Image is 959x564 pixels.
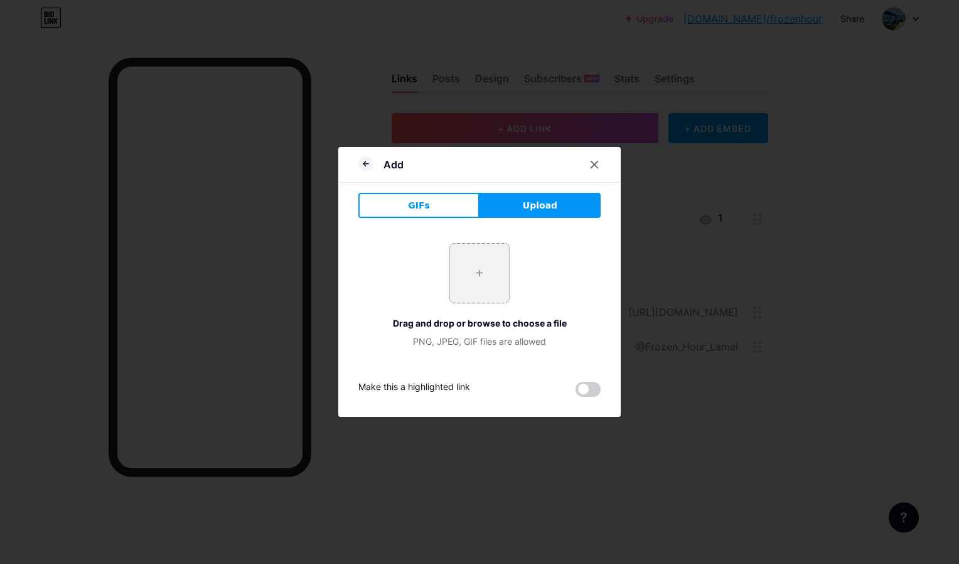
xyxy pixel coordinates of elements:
[383,159,404,170] div: Add
[479,193,601,218] button: Upload
[358,337,601,347] div: PNG, JPEG, GIF files are allowed
[358,193,479,218] button: GIFs
[408,200,430,210] span: GIFs
[358,318,601,328] div: Drag and drop or browse to choose a file
[358,382,470,397] div: Make this a highlighted link
[523,200,557,210] span: Upload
